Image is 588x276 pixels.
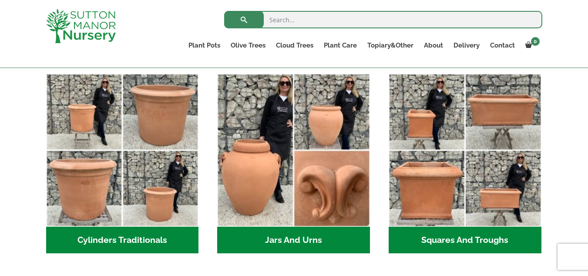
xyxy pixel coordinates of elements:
[46,74,199,253] a: Visit product category Cylinders Traditionals
[183,39,225,51] a: Plant Pots
[217,227,370,254] h2: Jars And Urns
[448,39,485,51] a: Delivery
[319,39,362,51] a: Plant Care
[520,39,542,51] a: 0
[271,39,319,51] a: Cloud Trees
[362,39,419,51] a: Topiary&Other
[46,74,199,227] img: Cylinders Traditionals
[217,74,370,253] a: Visit product category Jars And Urns
[389,74,541,227] img: Squares And Troughs
[217,74,370,227] img: Jars And Urns
[46,9,116,43] img: logo
[389,74,541,253] a: Visit product category Squares And Troughs
[531,37,540,46] span: 0
[225,39,271,51] a: Olive Trees
[419,39,448,51] a: About
[46,227,199,254] h2: Cylinders Traditionals
[389,227,541,254] h2: Squares And Troughs
[224,11,542,28] input: Search...
[485,39,520,51] a: Contact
